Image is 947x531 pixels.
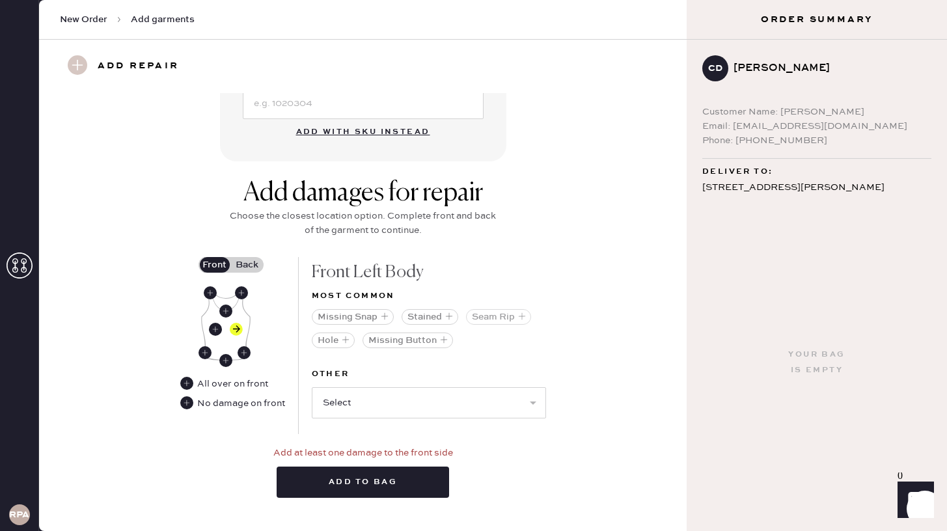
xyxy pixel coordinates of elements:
[277,467,449,498] button: Add to bag
[204,286,217,299] div: Front Right Shoulder
[312,366,546,382] label: Other
[288,119,438,145] button: Add with SKU instead
[60,13,107,26] span: New Order
[702,164,773,180] span: Deliver to:
[312,333,355,348] button: Hole
[708,64,722,73] h3: CD
[219,354,232,367] div: Front Center Hem
[687,13,947,26] h3: Order Summary
[235,286,248,299] div: Front Left Shoulder
[226,209,500,238] div: Choose the closest location option. Complete front and back of the garment to continue.
[199,346,212,359] div: Front Right Seam
[273,446,453,460] div: Add at least one damage to the front side
[363,333,453,348] button: Missing Button
[180,377,269,391] div: All over on front
[197,396,285,411] div: No damage on front
[312,257,546,288] div: Front Left Body
[231,257,264,273] label: Back
[209,323,222,336] div: Front Right Body
[885,472,941,528] iframe: Front Chat
[702,119,931,133] div: Email: [EMAIL_ADDRESS][DOMAIN_NAME]
[312,288,546,304] div: Most common
[243,88,484,119] input: e.g. 1020304
[180,396,285,411] div: No damage on front
[734,61,921,76] div: [PERSON_NAME]
[201,289,251,361] img: Garment image
[226,178,500,209] div: Add damages for repair
[702,105,931,119] div: Customer Name: [PERSON_NAME]
[312,309,394,325] button: Missing Snap
[238,346,251,359] div: Front Left Seam
[9,510,29,519] h3: RPA
[788,347,845,378] div: Your bag is empty
[702,133,931,148] div: Phone: [PHONE_NUMBER]
[131,13,195,26] span: Add garments
[219,305,232,318] div: Front Center Neckline
[402,309,458,325] button: Stained
[466,309,531,325] button: Seam Rip
[199,257,231,273] label: Front
[702,180,931,229] div: [STREET_ADDRESS][PERSON_NAME] AYL424-6 [GEOGRAPHIC_DATA] , GA 30318
[98,55,179,77] h3: Add repair
[197,377,268,391] div: All over on front
[230,323,243,336] div: Front Left Body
